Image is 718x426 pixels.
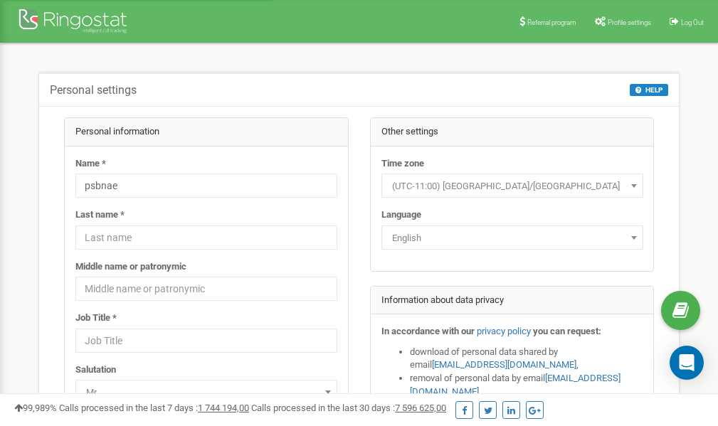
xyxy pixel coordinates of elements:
h5: Personal settings [50,84,137,97]
span: Calls processed in the last 7 days : [59,403,249,413]
label: Last name * [75,208,125,222]
span: Mr. [75,380,337,404]
div: Open Intercom Messenger [670,346,704,380]
a: privacy policy [477,326,531,336]
u: 7 596 625,00 [395,403,446,413]
label: Name * [75,157,106,171]
span: 99,989% [14,403,57,413]
span: Calls processed in the last 30 days : [251,403,446,413]
div: Other settings [371,118,654,147]
strong: you can request: [533,326,601,336]
div: Personal information [65,118,348,147]
input: Last name [75,225,337,250]
span: (UTC-11:00) Pacific/Midway [381,174,643,198]
label: Job Title * [75,311,117,325]
li: download of personal data shared by email , [410,346,643,372]
div: Information about data privacy [371,287,654,315]
span: Mr. [80,383,332,403]
u: 1 744 194,00 [198,403,249,413]
label: Time zone [381,157,424,171]
strong: In accordance with our [381,326,475,336]
label: Middle name or patronymic [75,260,186,274]
span: English [386,228,638,248]
button: HELP [630,84,668,96]
span: English [381,225,643,250]
span: Log Out [681,18,704,26]
span: Profile settings [608,18,651,26]
input: Job Title [75,329,337,353]
label: Salutation [75,363,116,377]
li: removal of personal data by email , [410,372,643,398]
input: Name [75,174,337,198]
label: Language [381,208,421,222]
input: Middle name or patronymic [75,277,337,301]
a: [EMAIL_ADDRESS][DOMAIN_NAME] [432,359,576,370]
span: Referral program [527,18,576,26]
span: (UTC-11:00) Pacific/Midway [386,176,638,196]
